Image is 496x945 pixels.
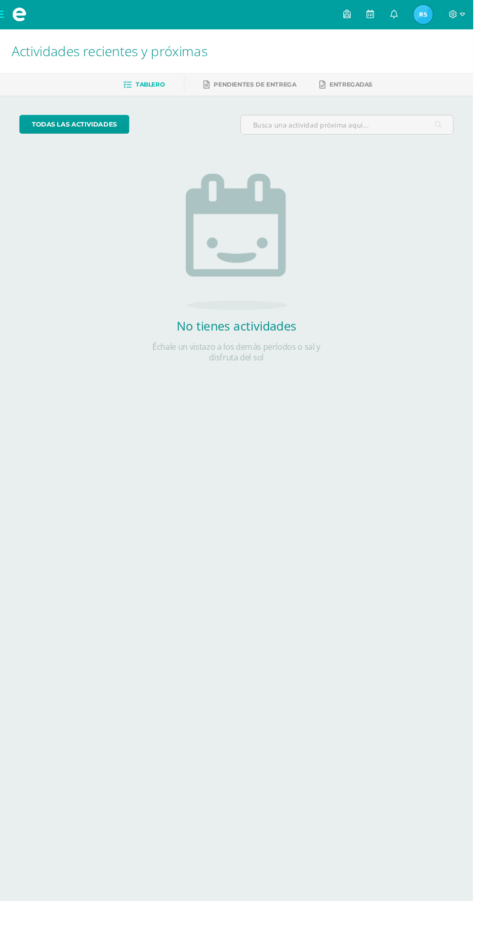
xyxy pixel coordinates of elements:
span: Pendientes de entrega [224,85,311,92]
a: Tablero [130,80,173,97]
a: todas las Actividades [20,120,136,140]
span: Tablero [142,85,173,92]
a: Entregadas [335,80,391,97]
p: Échale un vistazo a los demás períodos o sal y disfruta del sol [147,358,349,381]
span: Entregadas [346,85,391,92]
span: Actividades recientes y próximas [12,44,218,63]
img: 437153b3109d0a31ea08027e44a39acd.png [434,5,454,25]
a: Pendientes de entrega [214,80,311,97]
h2: No tienes actividades [147,333,349,350]
img: no_activities.png [195,182,301,325]
input: Busca una actividad próxima aquí... [253,121,475,141]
